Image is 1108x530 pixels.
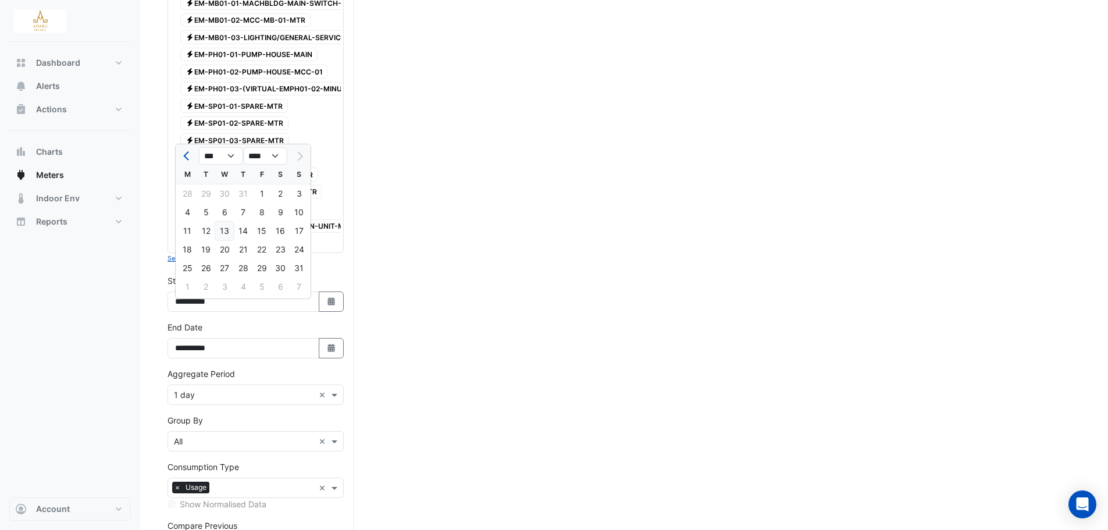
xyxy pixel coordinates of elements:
[290,184,308,203] div: 3
[215,240,234,259] div: Wednesday, August 20, 2025
[197,203,215,222] div: Tuesday, August 5, 2025
[290,222,308,240] div: Sunday, August 17, 2025
[234,240,252,259] div: 21
[168,255,203,262] small: Select None
[197,165,215,184] div: T
[14,9,66,33] img: Company Logo
[234,184,252,203] div: 31
[9,210,130,233] button: Reports
[234,259,252,278] div: 28
[243,147,287,165] select: Select year
[186,16,194,24] fa-icon: Electricity
[197,240,215,259] div: Tuesday, August 19, 2025
[326,343,337,353] fa-icon: Select Date
[252,240,271,259] div: 22
[15,80,27,92] app-icon: Alerts
[215,184,234,203] div: 30
[197,222,215,240] div: 12
[9,163,130,187] button: Meters
[180,13,311,27] span: EM-MB01-02-MCC-MB-01-MTR
[197,240,215,259] div: 19
[180,99,288,113] span: EM-SP01-01-SPARE-MTR
[178,165,197,184] div: M
[215,222,234,240] div: Wednesday, August 13, 2025
[178,222,197,240] div: Monday, August 11, 2025
[178,222,197,240] div: 11
[234,165,252,184] div: T
[186,84,194,93] fa-icon: Electricity
[234,240,252,259] div: Thursday, August 21, 2025
[252,184,271,203] div: 1
[180,82,466,96] span: EM-PH01-03-(VIRTUAL-EMPH01-02-MINUS-EMPH01-02)-PUMP-HOUSE-MV
[234,203,252,222] div: Thursday, August 7, 2025
[180,116,288,130] span: EM-SP01-02-SPARE-MTR
[319,482,329,494] span: Clear
[168,461,239,473] label: Consumption Type
[186,67,194,76] fa-icon: Electricity
[9,51,130,74] button: Dashboard
[178,240,197,259] div: 18
[199,147,243,165] select: Select month
[178,259,197,278] div: 25
[197,259,215,278] div: Tuesday, August 26, 2025
[252,203,271,222] div: 8
[271,184,290,203] div: Saturday, August 2, 2025
[234,259,252,278] div: Thursday, August 28, 2025
[197,203,215,222] div: 5
[252,184,271,203] div: Friday, August 1, 2025
[197,259,215,278] div: 26
[180,498,266,510] label: Show Normalised Data
[15,146,27,158] app-icon: Charts
[186,101,194,110] fa-icon: Electricity
[290,240,308,259] div: Sunday, August 24, 2025
[290,165,308,184] div: S
[252,240,271,259] div: Friday, August 22, 2025
[9,497,130,521] button: Account
[234,203,252,222] div: 7
[168,253,203,264] button: Select None
[178,184,197,203] div: 28
[15,216,27,227] app-icon: Reports
[215,203,234,222] div: 6
[186,136,194,144] fa-icon: Electricity
[319,435,329,447] span: Clear
[9,74,130,98] button: Alerts
[215,240,234,259] div: 20
[15,57,27,69] app-icon: Dashboard
[271,203,290,222] div: 9
[1068,490,1096,518] div: Open Intercom Messenger
[36,503,70,515] span: Account
[197,184,215,203] div: 29
[180,147,194,165] button: Previous month
[234,222,252,240] div: Thursday, August 14, 2025
[326,297,337,307] fa-icon: Select Date
[186,50,194,59] fa-icon: Electricity
[186,119,194,127] fa-icon: Electricity
[197,184,215,203] div: Tuesday, July 29, 2025
[290,184,308,203] div: Sunday, August 3, 2025
[168,368,235,380] label: Aggregate Period
[271,259,290,278] div: Saturday, August 30, 2025
[290,203,308,222] div: Sunday, August 10, 2025
[36,193,80,204] span: Indoor Env
[234,184,252,203] div: Thursday, July 31, 2025
[180,30,374,44] span: EM-MB01-03-LIGHTING/GENERAL-SERVICES-MTR
[15,169,27,181] app-icon: Meters
[319,389,329,401] span: Clear
[180,65,328,79] span: EM-PH01-02-PUMP-HOUSE-MCC-01
[36,146,63,158] span: Charts
[9,98,130,121] button: Actions
[252,259,271,278] div: Friday, August 29, 2025
[36,216,67,227] span: Reports
[252,222,271,240] div: 15
[180,48,318,62] span: EM-PH01-01-PUMP-HOUSE-MAIN
[271,165,290,184] div: S
[178,203,197,222] div: Monday, August 4, 2025
[168,414,203,426] label: Group By
[15,104,27,115] app-icon: Actions
[215,203,234,222] div: Wednesday, August 6, 2025
[36,169,64,181] span: Meters
[168,275,206,287] label: Start Date
[36,57,80,69] span: Dashboard
[271,222,290,240] div: Saturday, August 16, 2025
